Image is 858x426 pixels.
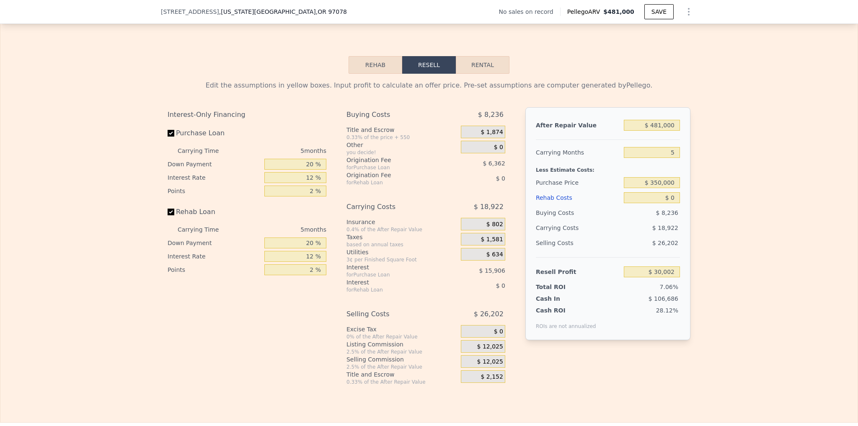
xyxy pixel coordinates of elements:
[346,233,457,241] div: Taxes
[346,370,457,379] div: Title and Escrow
[494,144,503,151] span: $ 0
[656,209,678,216] span: $ 8,236
[219,8,347,16] span: , [US_STATE][GEOGRAPHIC_DATA]
[474,199,504,214] span: $ 18,922
[346,278,440,287] div: Interest
[349,56,402,74] button: Rehab
[478,107,504,122] span: $ 8,236
[168,130,174,137] input: Purchase Loan
[536,235,620,250] div: Selling Costs
[536,190,620,205] div: Rehab Costs
[168,126,261,141] label: Purchase Loan
[536,175,620,190] div: Purchase Price
[346,349,457,355] div: 2.5% of the After Repair Value
[536,145,620,160] div: Carrying Months
[486,221,503,228] span: $ 802
[178,144,232,157] div: Carrying Time
[346,355,457,364] div: Selling Commission
[496,175,505,182] span: $ 0
[536,283,588,291] div: Total ROI
[168,263,261,276] div: Points
[483,160,505,167] span: $ 6,362
[346,364,457,370] div: 2.5% of the After Repair Value
[168,107,326,122] div: Interest-Only Financing
[168,250,261,263] div: Interest Rate
[644,4,674,19] button: SAVE
[346,379,457,385] div: 0.33% of the After Repair Value
[346,218,457,226] div: Insurance
[603,8,634,15] span: $481,000
[402,56,456,74] button: Resell
[346,164,440,171] div: for Purchase Loan
[536,306,596,315] div: Cash ROI
[486,251,503,258] span: $ 634
[536,160,680,175] div: Less Estimate Costs:
[346,271,440,278] div: for Purchase Loan
[477,358,503,366] span: $ 12,025
[649,295,678,302] span: $ 106,686
[346,241,457,248] div: based on annual taxes
[346,171,440,179] div: Origination Fee
[680,3,697,20] button: Show Options
[346,325,457,333] div: Excise Tax
[346,156,440,164] div: Origination Fee
[479,267,505,274] span: $ 15,906
[168,236,261,250] div: Down Payment
[481,373,503,381] span: $ 2,152
[477,343,503,351] span: $ 12,025
[652,225,678,231] span: $ 18,922
[346,226,457,233] div: 0.4% of the After Repair Value
[656,307,678,314] span: 28.12%
[346,149,457,156] div: you decide!
[474,307,504,322] span: $ 26,202
[536,294,588,303] div: Cash In
[346,134,457,141] div: 0.33% of the price + 550
[536,220,588,235] div: Carrying Costs
[346,340,457,349] div: Listing Commission
[316,8,347,15] span: , OR 97078
[346,333,457,340] div: 0% of the After Repair Value
[494,328,503,336] span: $ 0
[536,315,596,330] div: ROIs are not annualized
[168,209,174,215] input: Rehab Loan
[168,184,261,198] div: Points
[652,240,678,246] span: $ 26,202
[346,179,440,186] div: for Rehab Loan
[235,144,326,157] div: 5 months
[481,129,503,136] span: $ 1,874
[567,8,604,16] span: Pellego ARV
[161,8,219,16] span: [STREET_ADDRESS]
[235,223,326,236] div: 5 months
[168,80,690,90] div: Edit the assumptions in yellow boxes. Input profit to calculate an offer price. Pre-set assumptio...
[168,171,261,184] div: Interest Rate
[496,282,505,289] span: $ 0
[536,118,620,133] div: After Repair Value
[660,284,678,290] span: 7.06%
[346,199,440,214] div: Carrying Costs
[536,205,620,220] div: Buying Costs
[536,264,620,279] div: Resell Profit
[346,307,440,322] div: Selling Costs
[346,256,457,263] div: 3¢ per Finished Square Foot
[346,248,457,256] div: Utilities
[346,141,457,149] div: Other
[456,56,509,74] button: Rental
[346,287,440,293] div: for Rehab Loan
[346,107,440,122] div: Buying Costs
[168,204,261,219] label: Rehab Loan
[499,8,560,16] div: No sales on record
[346,126,457,134] div: Title and Escrow
[178,223,232,236] div: Carrying Time
[481,236,503,243] span: $ 1,581
[168,157,261,171] div: Down Payment
[346,263,440,271] div: Interest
